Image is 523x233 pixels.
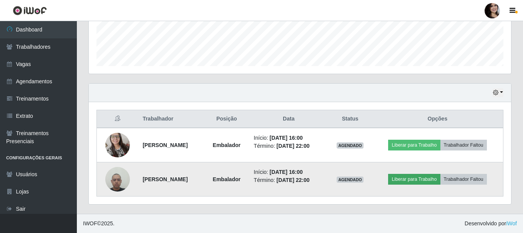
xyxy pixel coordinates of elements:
li: Término: [254,142,324,150]
button: Liberar para Trabalho [388,140,440,150]
span: Desenvolvido por [465,220,517,228]
time: [DATE] 22:00 [276,177,309,183]
li: Início: [254,134,324,142]
time: [DATE] 22:00 [276,143,309,149]
strong: Embalador [213,176,241,182]
button: Liberar para Trabalho [388,174,440,185]
li: Término: [254,176,324,184]
button: Trabalhador Faltou [440,174,487,185]
span: IWOF [83,220,97,226]
th: Posição [204,110,249,128]
th: Status [328,110,372,128]
time: [DATE] 16:00 [270,135,303,141]
strong: [PERSON_NAME] [143,176,188,182]
th: Data [249,110,328,128]
strong: Embalador [213,142,241,148]
span: AGENDADO [337,177,364,183]
img: CoreUI Logo [13,6,47,15]
th: Opções [372,110,503,128]
li: Início: [254,168,324,176]
th: Trabalhador [138,110,204,128]
time: [DATE] 16:00 [270,169,303,175]
strong: [PERSON_NAME] [143,142,188,148]
img: 1672061092680.jpeg [105,129,130,162]
button: Trabalhador Faltou [440,140,487,150]
span: AGENDADO [337,142,364,149]
span: © 2025 . [83,220,115,228]
img: 1693507860054.jpeg [105,163,130,195]
a: iWof [506,220,517,226]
